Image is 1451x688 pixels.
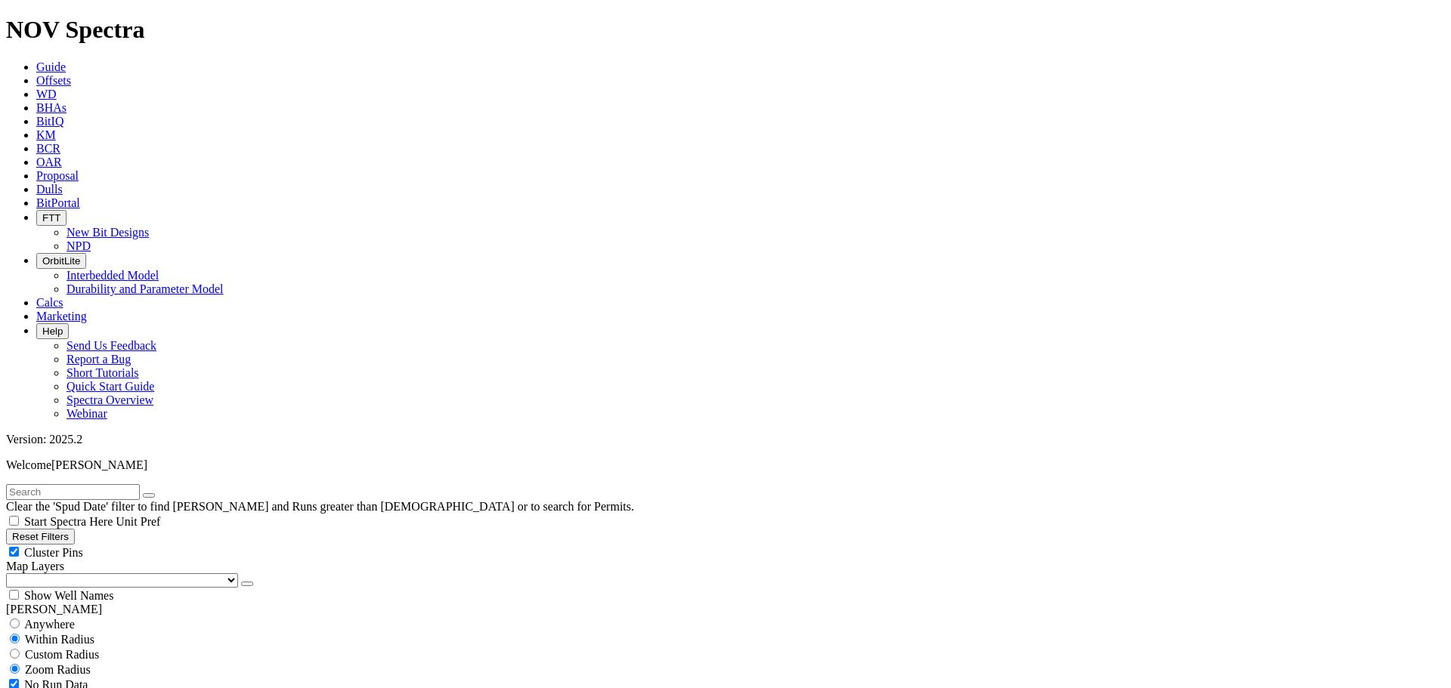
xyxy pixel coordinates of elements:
a: New Bit Designs [67,226,149,239]
span: FTT [42,212,60,224]
a: Marketing [36,310,87,322]
a: Send Us Feedback [67,339,156,352]
span: Cluster Pins [24,546,83,559]
a: BitIQ [36,115,63,128]
span: Help [42,325,63,337]
span: Anywhere [24,618,75,631]
button: OrbitLite [36,253,86,269]
a: BCR [36,142,60,155]
div: [PERSON_NAME] [6,603,1445,616]
a: Durability and Parameter Model [67,282,224,295]
a: OAR [36,156,62,168]
div: Version: 2025.2 [6,433,1445,446]
a: NPD [67,239,91,252]
a: Offsets [36,74,71,87]
span: Within Radius [25,633,94,646]
a: BHAs [36,101,67,114]
input: Search [6,484,140,500]
button: Help [36,323,69,339]
a: KM [36,128,56,141]
a: Guide [36,60,66,73]
a: Interbedded Model [67,269,159,282]
a: Quick Start Guide [67,380,154,393]
a: BitPortal [36,196,80,209]
a: Report a Bug [67,353,131,366]
a: Calcs [36,296,63,309]
span: Zoom Radius [25,663,91,676]
a: WD [36,88,57,100]
span: Map Layers [6,560,64,572]
button: Reset Filters [6,529,75,545]
a: Proposal [36,169,79,182]
span: Custom Radius [25,648,99,661]
input: Start Spectra Here [9,516,19,526]
span: Unit Pref [116,515,160,528]
a: Spectra Overview [67,393,153,406]
a: Dulls [36,183,63,196]
p: Welcome [6,458,1445,472]
a: Short Tutorials [67,366,139,379]
button: FTT [36,210,67,226]
span: OrbitLite [42,255,80,267]
span: [PERSON_NAME] [51,458,147,471]
h1: NOV Spectra [6,16,1445,44]
span: Show Well Names [24,589,113,602]
a: Webinar [67,407,107,420]
span: Clear the 'Spud Date' filter to find [PERSON_NAME] and Runs greater than [DEMOGRAPHIC_DATA] or to... [6,500,634,513]
span: Start Spectra Here [24,515,113,528]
